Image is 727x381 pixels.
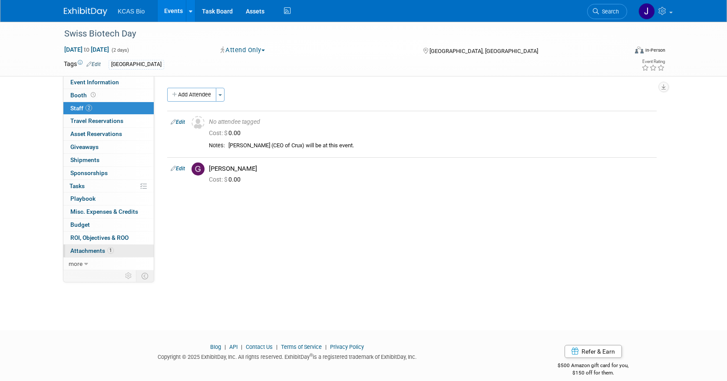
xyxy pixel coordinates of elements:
span: Tasks [69,182,85,189]
span: Staff [70,105,92,112]
span: Booth not reserved yet [89,92,97,98]
div: Event Format [576,45,665,58]
a: Refer & Earn [565,345,622,358]
a: Asset Reservations [63,128,154,140]
td: Personalize Event Tab Strip [121,270,136,282]
span: Misc. Expenses & Credits [70,208,138,215]
a: more [63,258,154,270]
div: No attendee tagged [209,118,653,126]
img: Unassigned-User-Icon.png [192,116,205,129]
a: Tasks [63,180,154,192]
span: | [274,344,280,350]
a: Search [587,4,627,19]
a: Edit [171,166,185,172]
a: API [229,344,238,350]
span: | [222,344,228,350]
span: | [239,344,245,350]
a: Attachments1 [63,245,154,257]
span: Sponsorships [70,169,108,176]
span: Travel Reservations [70,117,123,124]
a: Budget [63,219,154,231]
a: Travel Reservations [63,115,154,127]
div: Swiss Biotech Day [61,26,614,42]
a: Privacy Policy [330,344,364,350]
a: Playbook [63,192,154,205]
span: Booth [70,92,97,99]
a: Giveaways [63,141,154,153]
a: Edit [86,61,101,67]
img: Format-Inperson.png [635,46,644,53]
span: [GEOGRAPHIC_DATA], [GEOGRAPHIC_DATA] [430,48,538,54]
span: 0.00 [209,176,244,183]
span: Cost: $ [209,176,228,183]
span: 0.00 [209,129,244,136]
a: Shipments [63,154,154,166]
span: KCAS Bio [118,8,145,15]
button: Add Attendee [167,88,216,102]
span: to [83,46,91,53]
div: Copyright © 2025 ExhibitDay, Inc. All rights reserved. ExhibitDay is a registered trademark of Ex... [64,351,510,361]
a: Blog [210,344,221,350]
div: Event Rating [641,60,665,64]
a: Misc. Expenses & Credits [63,205,154,218]
span: Search [599,8,619,15]
button: Attend Only [218,46,268,55]
span: Giveaways [70,143,99,150]
span: 1 [107,247,114,254]
sup: ® [310,353,313,358]
a: Edit [171,119,185,125]
span: ROI, Objectives & ROO [70,234,129,241]
a: ROI, Objectives & ROO [63,232,154,244]
span: [DATE] [DATE] [64,46,109,53]
img: ExhibitDay [64,7,107,16]
a: Sponsorships [63,167,154,179]
a: Event Information [63,76,154,89]
div: [GEOGRAPHIC_DATA] [109,60,164,69]
span: Asset Reservations [70,130,122,137]
span: (2 days) [111,47,129,53]
div: [PERSON_NAME] (CEO of Crux) will be at this event. [228,142,653,149]
div: $500 Amazon gift card for you, [523,356,664,376]
a: Terms of Service [281,344,322,350]
td: Toggle Event Tabs [136,270,154,282]
a: Contact Us [246,344,273,350]
span: 2 [86,105,92,111]
span: Shipments [70,156,99,163]
div: [PERSON_NAME] [209,165,653,173]
span: Playbook [70,195,96,202]
a: Booth [63,89,154,102]
span: Event Information [70,79,119,86]
div: In-Person [645,47,665,53]
span: Attachments [70,247,114,254]
td: Tags [64,60,101,70]
span: Cost: $ [209,129,228,136]
img: Jason Hannah [638,3,655,20]
img: G.jpg [192,162,205,176]
span: Budget [70,221,90,228]
a: Staff2 [63,102,154,115]
span: | [323,344,329,350]
span: more [69,260,83,267]
div: Notes: [209,142,225,149]
div: $150 off for them. [523,369,664,377]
